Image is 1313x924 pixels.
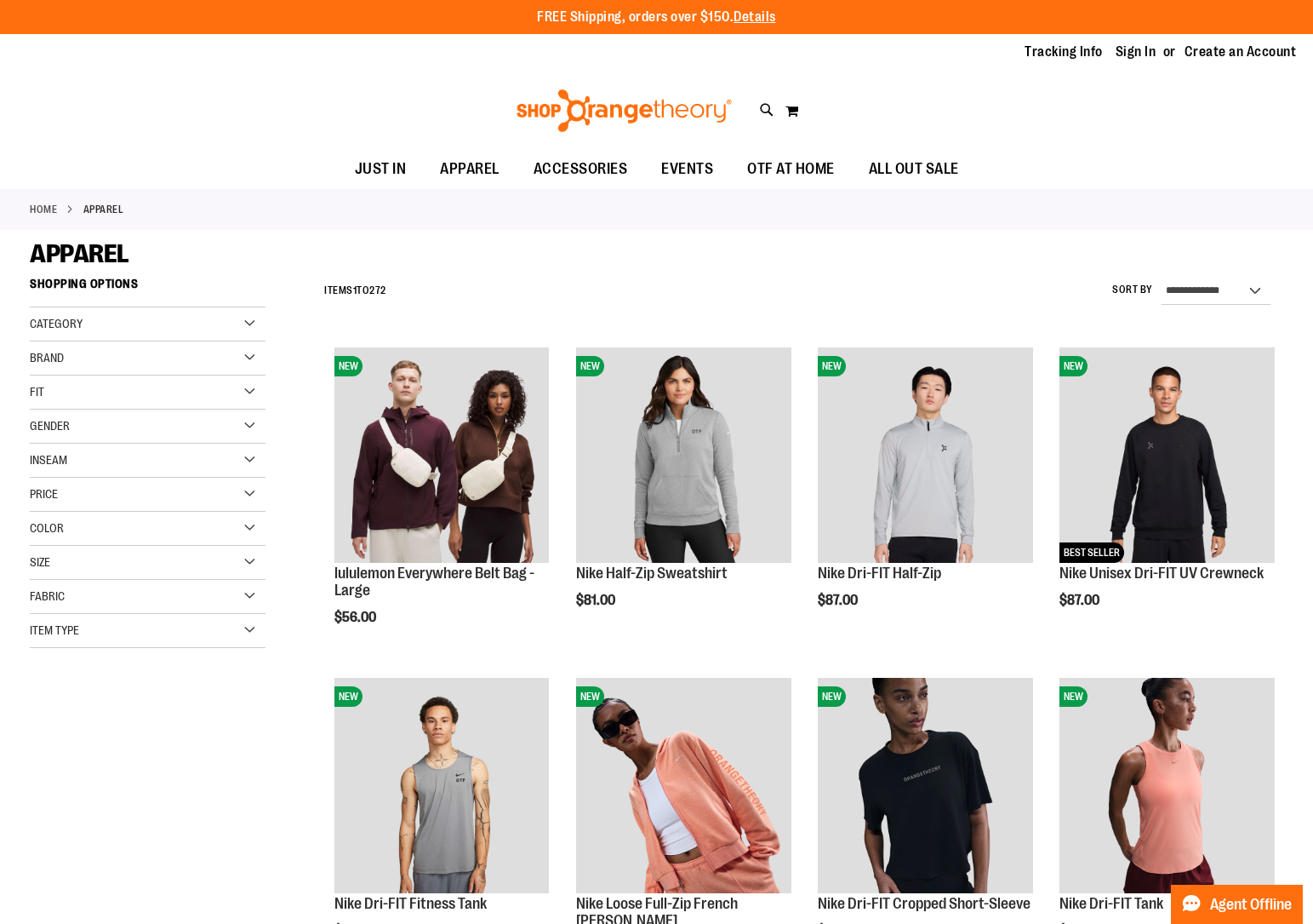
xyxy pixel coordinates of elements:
img: Nike Dri-FIT Tank [1059,678,1275,893]
span: 272 [369,284,386,296]
span: APPAREL [30,239,129,268]
label: Sort By [1112,283,1153,297]
span: NEW [818,356,846,376]
span: Gender [30,419,70,433]
a: lululemon Everywhere Belt Bag - Large [334,565,534,599]
a: Home [30,202,57,217]
img: Shop Orangetheory [514,89,734,132]
a: Nike Unisex Dri-FIT UV CrewneckNEWBEST SELLER [1059,347,1275,565]
span: Agent Offline [1210,897,1292,913]
a: Create an Account [1185,43,1297,61]
span: EVENTS [661,150,713,188]
a: Nike Dri-FIT Half-ZipNEW [818,347,1033,565]
a: Details [734,9,776,25]
a: Nike Dri-FIT Cropped Short-Sleeve [818,895,1030,912]
span: Brand [30,351,64,364]
a: Nike Half-Zip SweatshirtNEW [576,347,791,565]
strong: Shopping Options [30,269,265,307]
a: Sign In [1116,43,1156,61]
a: Nike Dri-FIT Cropped Short-SleeveNEW [818,678,1033,896]
a: Nike Unisex Dri-FIT UV Crewneck [1059,565,1264,582]
span: NEW [576,356,604,376]
a: Tracking Info [1025,43,1103,61]
div: product [568,339,800,651]
span: Item Type [30,623,79,637]
span: $81.00 [576,593,618,608]
span: NEW [576,686,604,707]
img: Nike Loose Full-Zip French Terry Hoodie [576,678,791,893]
span: $56.00 [334,610,379,625]
span: NEW [334,686,363,707]
div: product [326,339,558,668]
span: Price [30,487,58,501]
span: BEST SELLER [1059,542,1124,563]
span: 1 [353,284,357,296]
span: NEW [334,356,363,376]
span: NEW [1059,686,1088,707]
img: Nike Unisex Dri-FIT UV Crewneck [1059,347,1275,563]
h2: Items to [324,278,386,304]
a: Nike Dri-FIT Fitness Tank [334,895,487,912]
span: ALL OUT SALE [869,150,959,188]
img: lululemon Everywhere Belt Bag - Large [334,347,550,563]
span: Fabric [30,589,65,603]
span: ACCESSORIES [534,150,628,188]
div: product [1051,339,1283,651]
button: Agent Offline [1171,885,1303,924]
a: Nike Half-Zip Sweatshirt [576,565,728,582]
span: JUST IN [355,150,407,188]
span: NEW [818,686,846,707]
span: $87.00 [1059,593,1102,608]
a: Nike Dri-FIT Half-Zip [818,565,941,582]
a: Nike Dri-FIT Fitness TankNEW [334,678,550,896]
img: Nike Dri-FIT Cropped Short-Sleeve [818,678,1033,893]
img: Nike Dri-FIT Half-Zip [818,347,1033,563]
p: FREE Shipping, orders over $150. [537,8,776,27]
span: OTF AT HOME [747,150,835,188]
div: product [809,339,1042,651]
span: NEW [1059,356,1088,376]
strong: APPAREL [83,202,124,217]
a: Nike Dri-FIT Tank [1059,895,1163,912]
img: Nike Half-Zip Sweatshirt [576,347,791,563]
span: Size [30,555,50,569]
span: Fit [30,385,44,399]
span: Inseam [30,453,67,467]
a: lululemon Everywhere Belt Bag - LargeNEW [334,347,550,565]
img: Nike Dri-FIT Fitness Tank [334,678,550,893]
span: Color [30,521,64,535]
a: Nike Dri-FIT TankNEW [1059,678,1275,896]
span: APPAREL [440,150,500,188]
span: $87.00 [818,593,860,608]
span: Category [30,317,83,330]
a: Nike Loose Full-Zip French Terry HoodieNEW [576,678,791,896]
